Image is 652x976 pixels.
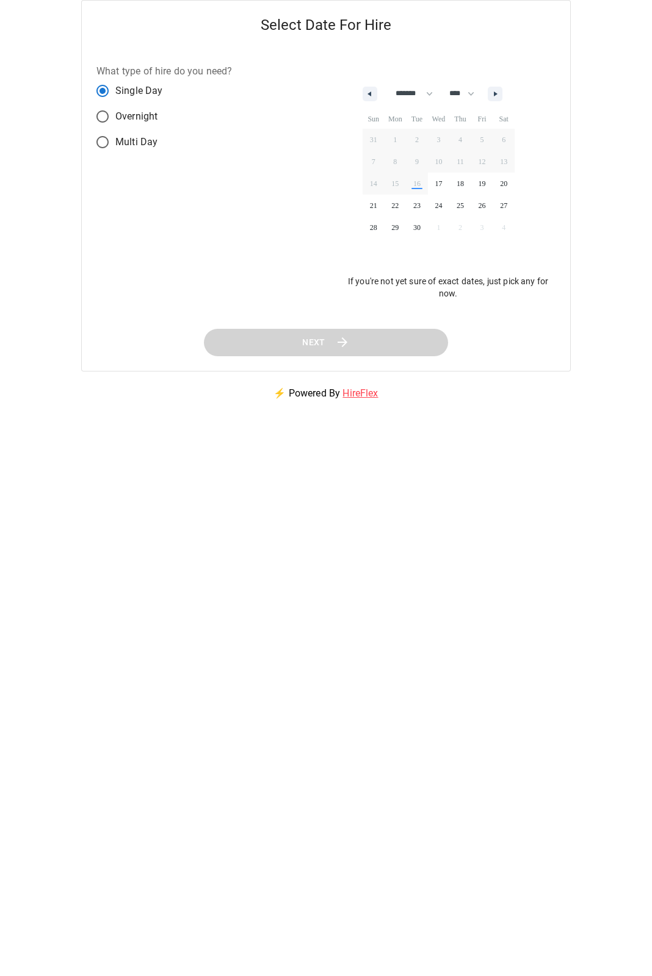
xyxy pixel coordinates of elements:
[406,151,428,173] button: 9
[436,129,440,151] span: 3
[449,173,471,195] button: 18
[363,217,385,239] button: 28
[363,173,385,195] button: 14
[471,173,493,195] button: 19
[385,217,407,239] button: 29
[493,151,515,173] button: 13
[370,195,377,217] span: 21
[341,275,556,300] p: If you're not yet sure of exact dates, just pick any for now.
[370,217,377,239] span: 28
[449,195,471,217] button: 25
[406,173,428,195] button: 16
[479,195,486,217] span: 26
[471,151,493,173] button: 12
[428,173,450,195] button: 17
[493,173,515,195] button: 20
[457,151,464,173] span: 11
[493,109,515,129] span: Sat
[115,135,158,149] span: Multi Day
[480,129,484,151] span: 5
[363,109,385,129] span: Sun
[391,195,399,217] span: 22
[428,109,450,129] span: Wed
[435,173,442,195] span: 17
[415,129,419,151] span: 2
[502,129,505,151] span: 6
[457,173,464,195] span: 18
[406,129,428,151] button: 2
[493,195,515,217] button: 27
[385,151,407,173] button: 8
[435,151,442,173] span: 10
[115,109,158,124] span: Overnight
[413,173,421,195] span: 16
[391,217,399,239] span: 29
[500,151,507,173] span: 13
[471,129,493,151] button: 5
[471,109,493,129] span: Fri
[413,195,421,217] span: 23
[415,151,419,173] span: 9
[471,195,493,217] button: 26
[385,129,407,151] button: 1
[428,129,450,151] button: 3
[372,151,375,173] span: 7
[406,109,428,129] span: Tue
[385,109,407,129] span: Mon
[449,109,471,129] span: Thu
[363,195,385,217] button: 21
[115,84,163,98] span: Single Day
[96,64,233,78] label: What type of hire do you need?
[413,217,421,239] span: 30
[457,195,464,217] span: 25
[385,173,407,195] button: 15
[435,195,442,217] span: 24
[393,129,397,151] span: 1
[393,151,397,173] span: 8
[391,173,399,195] span: 15
[449,129,471,151] button: 4
[479,151,486,173] span: 12
[363,151,385,173] button: 7
[449,151,471,173] button: 11
[406,217,428,239] button: 30
[493,129,515,151] button: 6
[259,371,393,415] p: ⚡ Powered By
[458,129,462,151] span: 4
[204,329,448,356] button: Next
[500,173,507,195] span: 20
[370,173,377,195] span: 14
[385,195,407,217] button: 22
[342,387,378,399] a: HireFlex
[500,195,507,217] span: 27
[428,151,450,173] button: 10
[428,195,450,217] button: 24
[479,173,486,195] span: 19
[302,335,325,350] span: Next
[406,195,428,217] button: 23
[82,1,570,49] h5: Select Date For Hire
